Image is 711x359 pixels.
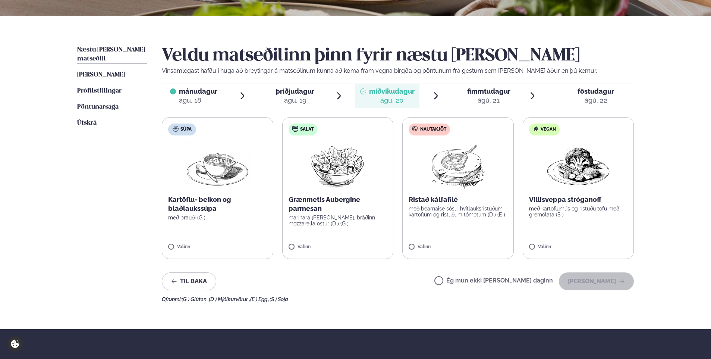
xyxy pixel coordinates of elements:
[77,104,119,110] span: Pöntunarsaga
[289,195,387,213] p: Grænmetis Aubergine parmesan
[179,87,217,95] span: mánudagur
[77,119,97,128] a: Útskrá
[77,88,122,94] span: Prófílstillingar
[529,195,628,204] p: Villisveppa stróganoff
[270,296,288,302] span: (S ) Soja
[292,126,298,132] img: salad.svg
[162,272,216,290] button: Til baka
[162,66,634,75] p: Vinsamlegast hafðu í huga að breytingar á matseðlinum kunna að koma fram vegna birgða og pöntunum...
[409,206,507,218] p: með bearnaise sósu, hvítlauksristuðum kartöflum og ristuðum tómötum (D ) (E )
[182,296,209,302] span: (G ) Glúten ,
[185,141,250,189] img: Soup.png
[77,103,119,112] a: Pöntunarsaga
[305,141,371,189] img: Salad.png
[77,72,125,78] span: [PERSON_NAME]
[578,96,614,105] div: ágú. 22
[77,120,97,126] span: Útskrá
[559,272,634,290] button: [PERSON_NAME]
[7,336,23,352] a: Cookie settings
[420,127,446,132] span: Nautakjöt
[77,71,125,79] a: [PERSON_NAME]
[179,96,217,105] div: ágú. 18
[276,96,314,105] div: ágú. 19
[369,87,415,95] span: miðvikudagur
[180,127,192,132] span: Súpa
[578,87,614,95] span: föstudagur
[162,296,634,302] div: Ofnæmi:
[467,96,510,105] div: ágú. 21
[77,46,147,63] a: Næstu [PERSON_NAME] matseðill
[250,296,270,302] span: (E ) Egg ,
[529,206,628,218] p: með kartöflumús og ristuðu tofu með gremolata (S )
[162,46,634,66] h2: Veldu matseðilinn þinn fyrir næstu [PERSON_NAME]
[173,126,179,132] img: soup.svg
[276,87,314,95] span: þriðjudagur
[168,215,267,221] p: með brauði (G )
[533,126,539,132] img: Vegan.svg
[168,195,267,213] p: Kartöflu- beikon og blaðlaukssúpa
[300,127,314,132] span: Salat
[467,87,510,95] span: fimmtudagur
[209,296,250,302] span: (D ) Mjólkurvörur ,
[289,215,387,227] p: marinara [PERSON_NAME], bráðinn mozzarella ostur (D ) (G )
[409,195,507,204] p: Ristað kálfafilé
[541,127,556,132] span: Vegan
[369,96,415,105] div: ágú. 20
[412,126,418,132] img: beef.svg
[77,87,122,96] a: Prófílstillingar
[77,47,145,62] span: Næstu [PERSON_NAME] matseðill
[545,141,611,189] img: Vegan.png
[425,141,491,189] img: Lamb-Meat.png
